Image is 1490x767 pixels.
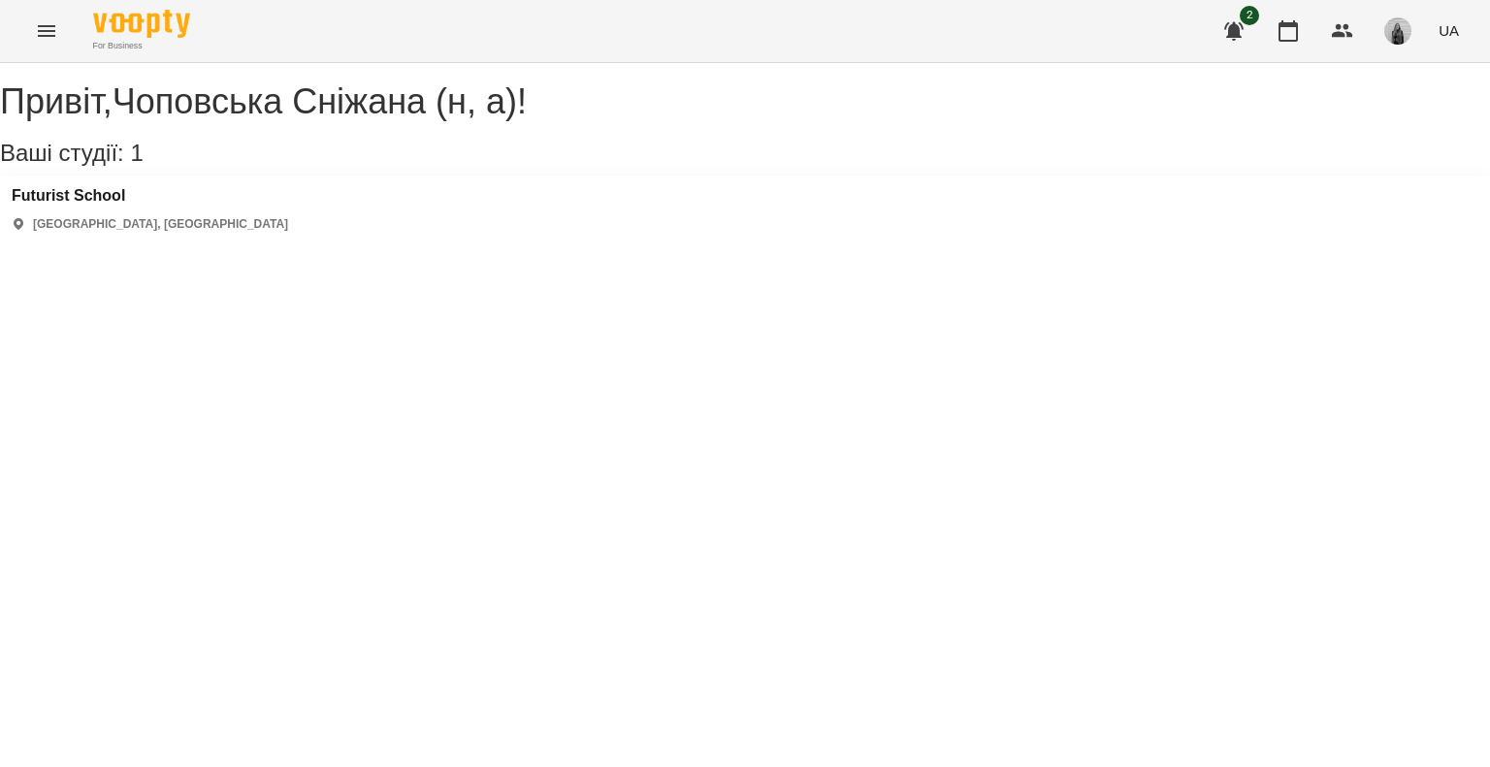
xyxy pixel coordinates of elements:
[130,140,143,166] span: 1
[1240,6,1259,25] span: 2
[1384,17,1411,45] img: 465148d13846e22f7566a09ee851606a.jpeg
[12,187,288,205] a: Futurist School
[23,8,70,54] button: Menu
[33,216,288,233] p: [GEOGRAPHIC_DATA], [GEOGRAPHIC_DATA]
[1431,13,1467,48] button: UA
[93,10,190,38] img: Voopty Logo
[1439,20,1459,41] span: UA
[93,40,190,52] span: For Business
